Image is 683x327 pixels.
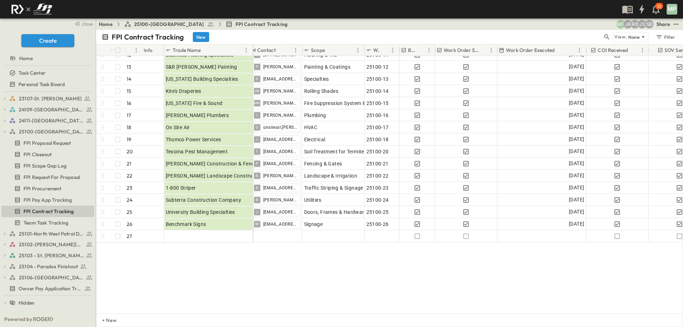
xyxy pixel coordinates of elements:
span: 25100-25 [366,209,389,216]
span: [DATE] [569,87,584,95]
p: 20 [127,148,133,155]
span: 25100-18 [366,136,389,143]
a: FPI Contract Tracking [1,206,93,216]
span: 25101-North West Patrol Division [19,230,84,237]
span: Hidden [18,299,35,306]
p: Scope [311,47,325,54]
a: Owner Pay Application Tracking [1,284,93,294]
span: T [256,151,258,152]
div: 25103 - St. [PERSON_NAME] Phase 2test [1,250,94,261]
span: Personal Task Board [18,81,65,88]
span: [DATE] [569,63,584,71]
div: Monica Pruteanu (mpruteanu@fpibuilders.com) [616,20,625,28]
span: FPI Scope Gap Log [23,162,67,169]
span: Texoma Pest Management [166,148,228,155]
div: Personal Task Boardtest [1,79,94,90]
a: Team Task Tracking [1,218,93,228]
a: Personal Task Board [1,79,93,89]
span: Benchmark Signs [166,221,206,228]
span: 25100-24 [366,196,389,204]
button: Sort [128,46,136,54]
span: Team Task Tracking [23,219,68,226]
button: Menu [291,46,300,54]
span: [EMAIL_ADDRESS][PERSON_NAME][DOMAIN_NAME] [263,76,297,82]
a: 25100-[GEOGRAPHIC_DATA] [124,21,214,28]
button: Menu [242,46,250,54]
span: 24111-[GEOGRAPHIC_DATA] [19,117,84,124]
p: Work Order Executed [506,47,555,54]
span: University Building Specialties [166,209,235,216]
span: [EMAIL_ADDRESS][DOMAIN_NAME] [263,161,297,167]
a: FPI Procurement [1,184,93,194]
button: Filter [653,32,677,42]
a: Task Center [1,68,93,78]
span: 24109-St. Teresa of Calcutta Parish Hall [19,106,84,113]
p: 18 [127,124,131,131]
span: 25100-[GEOGRAPHIC_DATA] [134,21,204,28]
div: Share [656,21,670,28]
span: Painting & Coatings [304,63,351,70]
span: [DATE] [569,196,584,204]
span: close [82,20,93,27]
span: 25100-17 [366,124,389,131]
span: [PERSON_NAME][EMAIL_ADDRESS][DOMAIN_NAME] [263,173,297,179]
span: [EMAIL_ADDRESS][DOMAIN_NAME] [263,185,297,191]
p: None [628,33,640,41]
span: 25106-St. Andrews Parking Lot [19,274,84,281]
nav: breadcrumbs [99,21,292,28]
p: 26 [127,221,132,228]
a: 23107-St. [PERSON_NAME] [9,94,93,104]
p: View: [614,33,627,41]
span: HVAC [304,124,318,131]
span: Specialties [304,75,329,83]
span: 25100-14 [366,88,389,95]
a: 25103 - St. [PERSON_NAME] Phase 2 [9,250,93,260]
span: [DATE] [569,135,584,143]
a: Home [1,53,93,63]
div: FPI Contract Trackingtest [1,206,94,217]
span: FPI Request For Proposal [23,174,80,181]
span: FPI Closeout [23,151,52,158]
div: Team Task Trackingtest [1,217,94,228]
span: Rolling Shades [304,88,339,95]
span: 25100-Vanguard Prep School [19,128,84,135]
span: 25102-Christ The Redeemer Anglican Church [19,241,84,248]
div: FPI Procurementtest [1,183,94,194]
span: [EMAIL_ADDRESS][DOMAIN_NAME] [263,149,297,154]
button: Sort [556,46,564,54]
button: Menu [132,46,141,54]
span: 25100-15 [366,100,389,107]
button: Sort [202,46,210,54]
span: 23107-St. [PERSON_NAME] [19,95,82,102]
button: Sort [481,46,489,54]
button: Menu [425,46,433,54]
span: [DATE] [569,172,584,180]
p: 23 [127,184,132,191]
p: 14 [127,75,131,83]
div: MP [667,4,677,15]
span: Electrical [304,136,325,143]
div: FPI Closeouttest [1,149,94,160]
span: [DATE] [569,99,584,107]
a: 25101-North West Patrol Division [9,229,93,239]
span: Landscape & Irrigation [304,172,358,179]
span: Signage [304,221,323,228]
p: 10 [657,4,661,9]
p: PM Contact [249,47,276,54]
p: Trade Name [173,47,201,54]
a: 24111-[GEOGRAPHIC_DATA] [9,116,93,126]
p: FPI Contract Tracking [112,32,184,42]
span: B [256,175,258,176]
button: New [193,32,209,42]
a: 25100-Vanguard Prep School [9,127,93,137]
span: FPI Contract Tracking [235,21,288,28]
span: P [256,163,258,164]
div: 25106-St. Andrews Parking Lottest [1,272,94,283]
span: [DATE] [569,75,584,83]
button: MP [666,3,678,15]
img: c8d7d1ed905e502e8f77bf7063faec64e13b34fdb1f2bdd94b0e311fc34f8000.png [9,2,55,17]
